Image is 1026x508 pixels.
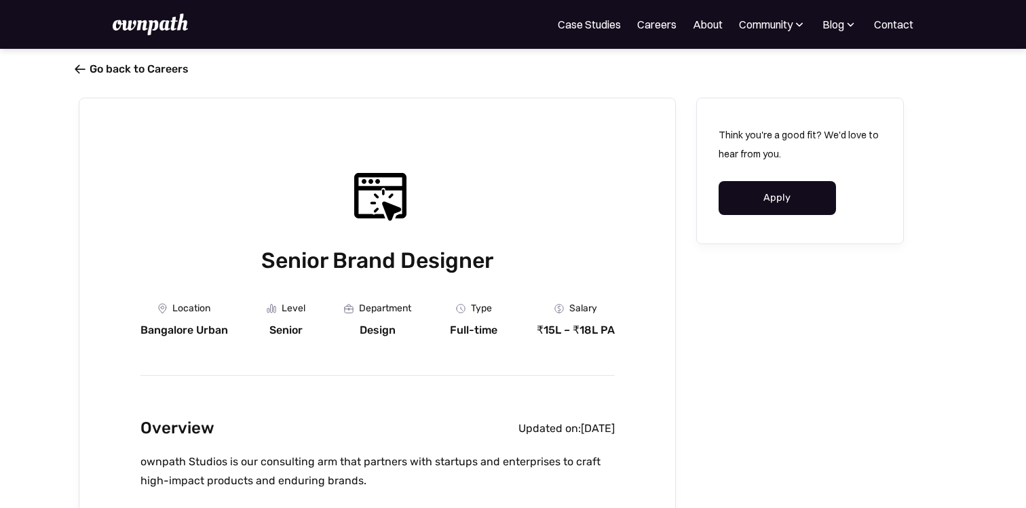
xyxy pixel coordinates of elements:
[719,125,881,163] p: Think you're a good fit? We'd love to hear from you.
[282,303,305,314] div: Level
[360,324,396,337] div: Design
[822,16,844,33] div: Blog
[822,16,858,33] div: Blog
[450,324,497,337] div: Full-time
[537,324,615,337] div: ₹15L – ₹18L PA
[558,16,621,33] a: Case Studies
[269,324,303,337] div: Senior
[471,303,492,314] div: Type
[140,324,228,337] div: Bangalore Urban
[140,245,615,276] h1: Senior Brand Designer
[140,415,214,442] h2: Overview
[739,16,793,33] div: Community
[518,422,581,435] div: Updated on:
[359,303,411,314] div: Department
[637,16,677,33] a: Careers
[79,62,189,75] a: Go back to Careers
[554,304,564,313] img: Money Icon - Job Board X Webflow Template
[719,181,836,215] a: Apply
[739,16,806,33] div: Community
[158,303,167,314] img: Location Icon - Job Board X Webflow Template
[267,304,276,313] img: Graph Icon - Job Board X Webflow Template
[140,452,615,490] p: ownpath Studios is our consulting arm that partners with startups and enterprises to craft high-i...
[569,303,597,314] div: Salary
[581,422,615,435] div: [DATE]
[693,16,723,33] a: About
[456,304,465,313] img: Clock Icon - Job Board X Webflow Template
[172,303,210,314] div: Location
[75,62,85,76] span: 
[344,304,354,313] img: Portfolio Icon - Job Board X Webflow Template
[874,16,913,33] a: Contact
